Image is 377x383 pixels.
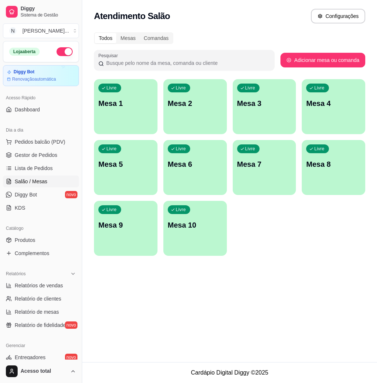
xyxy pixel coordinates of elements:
[98,98,153,108] p: Mesa 1
[245,146,255,152] p: Livre
[176,85,186,91] p: Livre
[3,340,79,351] div: Gerenciar
[12,76,56,82] article: Renovação automática
[3,149,79,161] a: Gestor de Pedidos
[15,204,25,211] span: KDS
[306,159,361,169] p: Mesa 8
[116,33,139,43] div: Mesas
[82,362,377,383] footer: Cardápio Digital Diggy © 2025
[3,189,79,200] a: Diggy Botnovo
[3,176,79,187] a: Salão / Mesas
[163,140,227,195] button: LivreMesa 6
[3,319,79,331] a: Relatório de fidelidadenovo
[21,5,76,12] span: Diggy
[104,59,270,67] input: Pesquisar
[9,27,17,34] span: N
[302,79,365,134] button: LivreMesa 4
[98,159,153,169] p: Mesa 5
[311,9,365,23] button: Configurações
[163,201,227,256] button: LivreMesa 10
[3,124,79,136] div: Dia a dia
[3,351,79,363] a: Entregadoresnovo
[245,85,255,91] p: Livre
[15,106,40,113] span: Dashboard
[168,220,222,230] p: Mesa 10
[94,201,157,256] button: LivreMesa 9
[140,33,173,43] div: Comandas
[168,159,222,169] p: Mesa 6
[3,306,79,318] a: Relatório de mesas
[176,207,186,213] p: Livre
[314,146,325,152] p: Livre
[15,191,37,198] span: Diggy Bot
[106,207,117,213] p: Livre
[3,92,79,104] div: Acesso Rápido
[94,10,170,22] h2: Atendimento Salão
[22,27,69,34] div: [PERSON_NAME] ...
[15,321,66,329] span: Relatório de fidelidade
[3,280,79,291] a: Relatórios de vendas
[98,52,120,59] label: Pesquisar
[3,202,79,214] a: KDS
[14,69,35,75] article: Diggy Bot
[9,48,40,56] div: Loja aberta
[15,354,46,361] span: Entregadores
[176,146,186,152] p: Livre
[15,250,49,257] span: Complementos
[280,53,365,67] button: Adicionar mesa ou comanda
[302,140,365,195] button: LivreMesa 8
[15,282,63,289] span: Relatórios de vendas
[21,368,67,375] span: Acesso total
[3,136,79,148] button: Pedidos balcão (PDV)
[94,140,157,195] button: LivreMesa 5
[3,222,79,234] div: Catálogo
[15,295,61,302] span: Relatório de clientes
[15,165,53,172] span: Lista de Pedidos
[3,293,79,305] a: Relatório de clientes
[95,33,116,43] div: Todos
[163,79,227,134] button: LivreMesa 2
[21,12,76,18] span: Sistema de Gestão
[168,98,222,108] p: Mesa 2
[3,104,79,115] a: Dashboard
[15,138,65,146] span: Pedidos balcão (PDV)
[15,236,35,244] span: Produtos
[314,85,325,91] p: Livre
[3,247,79,259] a: Complementos
[3,3,79,21] a: DiggySistema de Gestão
[3,234,79,246] a: Produtos
[233,140,296,195] button: LivreMesa 7
[15,151,57,159] span: Gestor de Pedidos
[98,220,153,230] p: Mesa 9
[57,47,73,56] button: Alterar Status
[3,65,79,86] a: Diggy BotRenovaçãoautomática
[6,271,26,277] span: Relatórios
[237,159,292,169] p: Mesa 7
[94,79,157,134] button: LivreMesa 1
[3,362,79,380] button: Acesso total
[15,308,59,316] span: Relatório de mesas
[306,98,361,108] p: Mesa 4
[15,178,47,185] span: Salão / Mesas
[233,79,296,134] button: LivreMesa 3
[106,146,117,152] p: Livre
[3,162,79,174] a: Lista de Pedidos
[106,85,117,91] p: Livre
[3,23,79,38] button: Select a team
[237,98,292,108] p: Mesa 3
